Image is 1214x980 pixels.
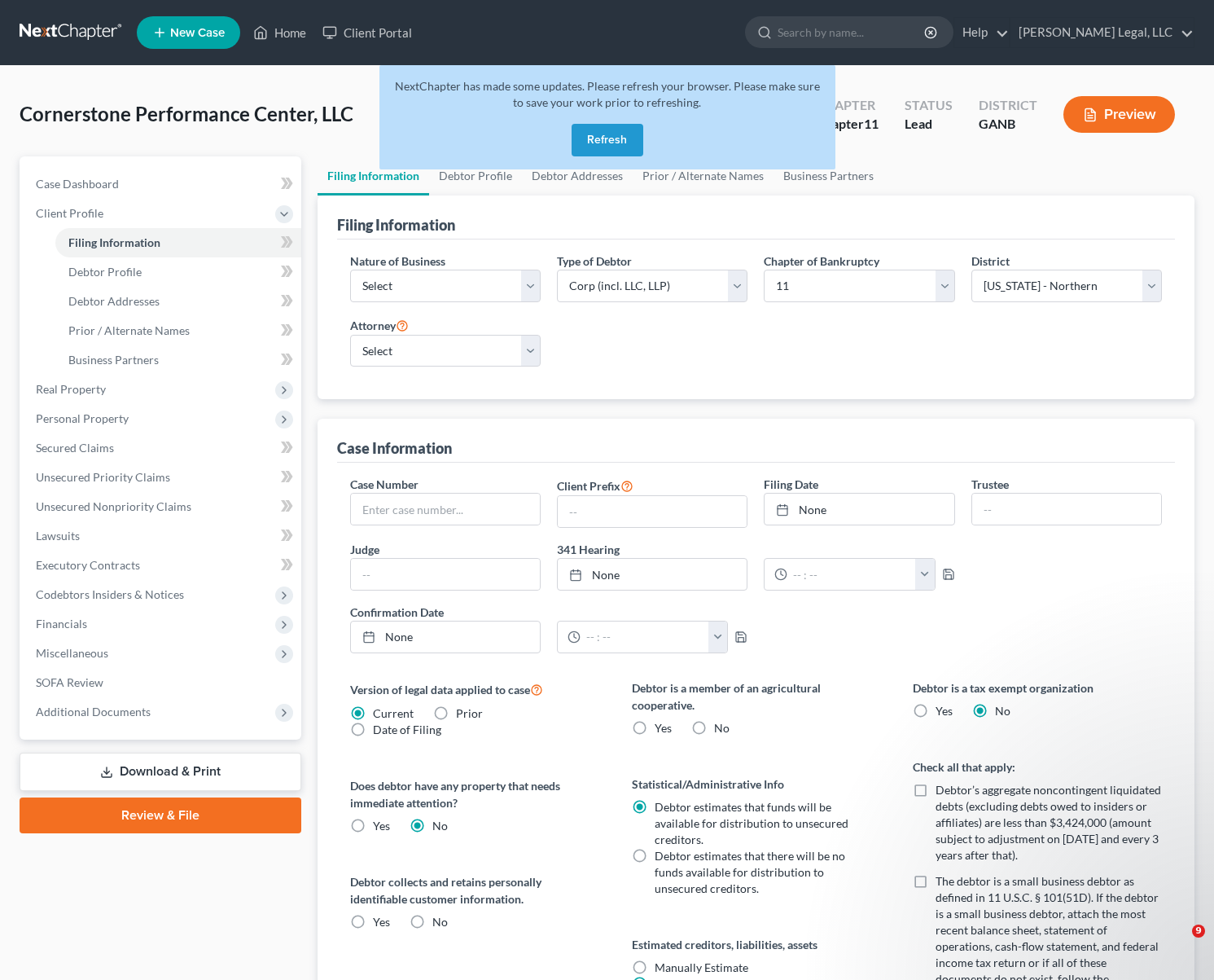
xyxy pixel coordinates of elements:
[337,438,452,458] div: Case Information
[1159,925,1198,964] iframe: Intercom live chat
[936,783,1161,862] span: Debtor’s aggregate noncontingent liquidated debts (excluding debts owed to insiders or affiliates...
[36,411,129,425] span: Personal Property
[350,777,599,811] label: Does debtor have any property that needs immediate attention?
[778,17,927,47] input: Search by name...
[23,521,301,551] a: Lawsuits
[36,617,87,631] span: Financials
[971,476,1009,493] label: Trustee
[342,604,756,621] label: Confirmation Date
[337,215,455,235] div: Filing Information
[936,704,953,718] span: Yes
[632,679,881,714] label: Debtor is a member of an agricultural cooperative.
[979,96,1037,115] div: District
[558,496,747,527] input: --
[36,529,80,543] span: Lawsuits
[765,494,953,525] a: None
[36,177,119,191] span: Case Dashboard
[23,463,301,492] a: Unsecured Priority Claims
[456,706,483,720] span: Prior
[1192,925,1205,938] span: 9
[36,705,151,719] span: Additional Documents
[351,494,540,525] input: Enter case number...
[68,353,159,367] span: Business Partners
[23,668,301,697] a: SOFA Review
[913,679,1162,697] label: Debtor is a tax exempt organization
[68,323,190,337] span: Prior / Alternate Names
[979,115,1037,134] div: GANB
[1063,96,1175,133] button: Preview
[581,622,709,653] input: -- : --
[36,382,106,396] span: Real Property
[913,758,1162,776] label: Check all that apply:
[350,873,599,907] label: Debtor collects and retains personally identifiable customer information.
[55,228,301,257] a: Filing Information
[373,723,441,736] span: Date of Filing
[905,96,953,115] div: Status
[572,124,643,156] button: Refresh
[350,541,379,558] label: Judge
[351,559,540,590] input: --
[632,776,881,793] label: Statistical/Administrative Info
[20,102,353,125] span: Cornerstone Performance Center, LLC
[350,315,409,335] label: Attorney
[36,499,191,513] span: Unsecured Nonpriority Claims
[350,679,599,699] label: Version of legal data applied to case
[318,156,429,196] a: Filing Information
[314,18,420,47] a: Client Portal
[68,235,160,249] span: Filing Information
[655,960,748,974] span: Manually Estimate
[995,704,1010,718] span: No
[36,587,184,601] span: Codebtors Insiders & Notices
[632,936,881,953] label: Estimated creditors, liabilities, assets
[971,253,1010,270] label: District
[655,849,845,895] span: Debtor estimates that there will be no funds available for distribution to unsecured creditors.
[36,646,108,660] span: Miscellaneous
[55,345,301,375] a: Business Partners
[23,551,301,580] a: Executory Contracts
[655,800,848,846] span: Debtor estimates that funds will be available for distribution to unsecured creditors.
[557,253,632,270] label: Type of Debtor
[55,287,301,316] a: Debtor Addresses
[373,819,390,833] span: Yes
[20,753,301,791] a: Download & Print
[373,915,390,929] span: Yes
[816,115,879,134] div: Chapter
[549,541,963,558] label: 341 Hearing
[55,316,301,345] a: Prior / Alternate Names
[557,476,633,495] label: Client Prefix
[432,915,448,929] span: No
[395,79,820,109] span: NextChapter has made some updates. Please refresh your browser. Please make sure to save your wor...
[23,169,301,199] a: Case Dashboard
[954,18,1009,47] a: Help
[170,27,225,39] span: New Case
[864,116,879,131] span: 11
[245,18,314,47] a: Home
[1010,18,1194,47] a: [PERSON_NAME] Legal, LLC
[764,476,818,493] label: Filing Date
[787,559,916,590] input: -- : --
[36,470,170,484] span: Unsecured Priority Claims
[23,492,301,521] a: Unsecured Nonpriority Claims
[20,798,301,833] a: Review & File
[351,622,540,653] a: None
[764,253,879,270] label: Chapter of Bankruptcy
[432,819,448,833] span: No
[36,441,114,455] span: Secured Claims
[68,265,142,279] span: Debtor Profile
[350,476,419,493] label: Case Number
[816,96,879,115] div: Chapter
[655,721,672,735] span: Yes
[36,675,103,689] span: SOFA Review
[55,257,301,287] a: Debtor Profile
[68,294,160,308] span: Debtor Addresses
[905,115,953,134] div: Lead
[972,494,1161,525] input: --
[558,559,747,590] a: None
[36,558,140,572] span: Executory Contracts
[23,433,301,463] a: Secured Claims
[373,706,414,720] span: Current
[350,253,445,270] label: Nature of Business
[36,206,103,220] span: Client Profile
[714,721,730,735] span: No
